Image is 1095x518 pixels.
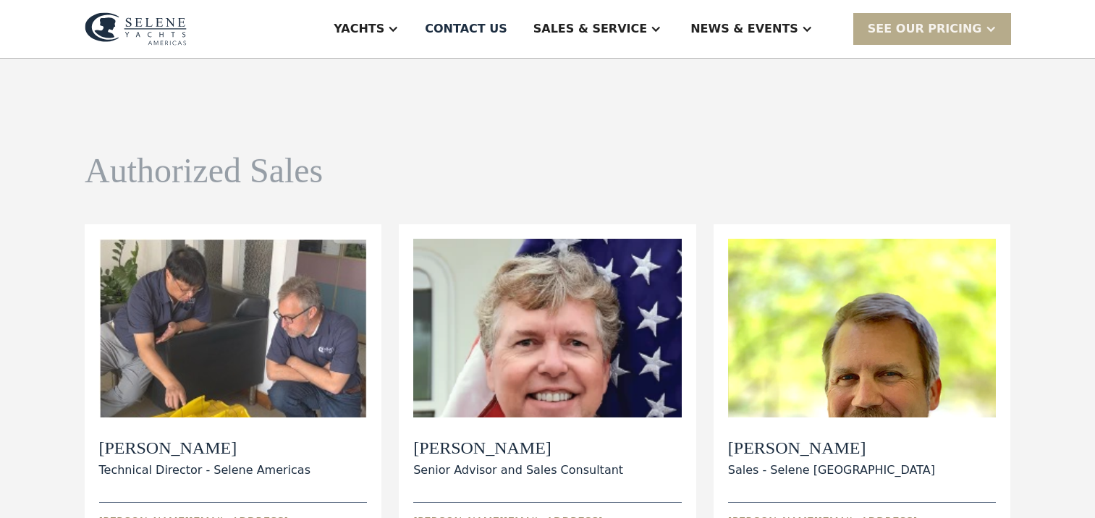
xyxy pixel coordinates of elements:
div: Sales - Selene [GEOGRAPHIC_DATA] [728,462,935,479]
div: Senior Advisor and Sales Consultant [413,462,623,479]
div: Technical Director - Selene Americas [99,462,310,479]
div: Contact US [425,20,507,38]
h2: [PERSON_NAME] [413,438,623,459]
div: SEE Our Pricing [868,20,982,38]
h2: [PERSON_NAME] [99,438,310,459]
img: logo [85,12,187,46]
div: SEE Our Pricing [853,13,1011,44]
div: Sales & Service [533,20,647,38]
div: Yachts [334,20,384,38]
div: News & EVENTS [690,20,798,38]
h1: Authorized Sales [85,152,323,190]
h2: [PERSON_NAME] [728,438,935,459]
